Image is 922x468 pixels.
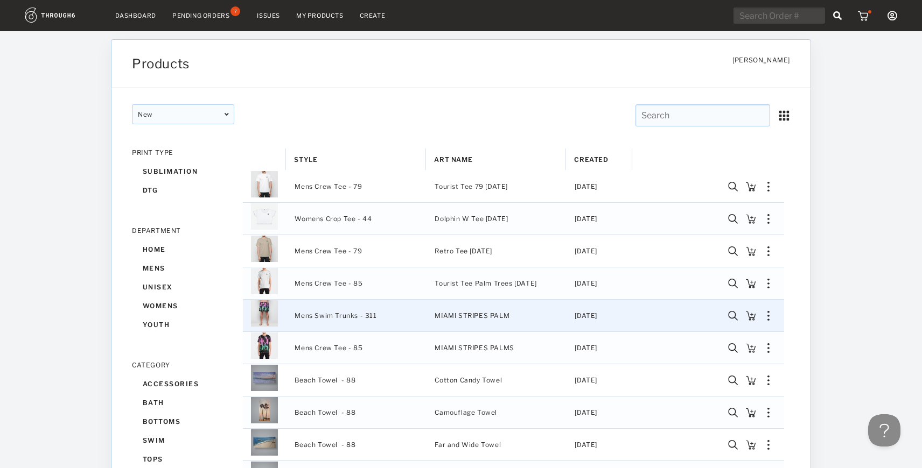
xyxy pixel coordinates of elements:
[360,12,386,19] a: Create
[132,56,190,72] span: Products
[295,406,355,420] span: Beach Towel - 88
[243,171,784,203] div: Press SPACE to select this row.
[767,214,770,224] img: meatball_vertical.0c7b41df.svg
[575,244,597,258] span: [DATE]
[243,235,784,267] div: Press SPACE to select this row.
[132,315,234,334] div: youth
[294,155,317,164] span: Style
[575,309,597,323] span: [DATE]
[434,155,472,164] span: Art Name
[435,203,560,234] span: Dolphin W Tee [DATE]
[767,279,770,288] img: meatball_vertical.0c7b41df.svg
[132,104,234,124] div: New
[243,267,784,300] div: Press SPACE to select this row.
[295,309,376,323] span: Mens Swim Trunks - 311
[575,341,597,355] span: [DATE]
[746,182,756,192] img: icon_add_to_cart.3722cea2.svg
[251,332,278,359] img: 1263_Thumb_599fe47701a34146ab09ef32e4f003f9-263-.png
[746,279,756,288] img: icon_add_to_cart.3722cea2.svg
[132,162,234,181] div: sublimation
[132,296,234,315] div: womens
[575,212,597,226] span: [DATE]
[230,6,240,16] div: 7
[132,148,234,157] div: PRINT TYPE
[778,110,790,122] img: icon_grid.a00f4c4d.svg
[243,396,784,429] div: Press SPACE to select this row.
[746,440,756,450] img: icon_add_to_cart.3722cea2.svg
[243,203,784,235] div: Press SPACE to select this row.
[295,438,355,452] span: Beach Towel - 88
[574,155,608,164] span: Created
[295,341,362,355] span: Mens Crew Tee - 85
[767,375,770,385] img: meatball_vertical.0c7b41df.svg
[732,56,790,69] span: [PERSON_NAME]
[728,343,738,353] img: icon_search.981774d6.svg
[132,259,234,278] div: mens
[251,429,278,456] img: 1650_Thumb_739a360f37a34a20ab403fea772a6635-650-.png
[251,235,278,262] img: 1650_Thumb_72787310a9eb4622a5b3eb6892d0cf4b-650-.png
[115,12,156,19] a: Dashboard
[132,374,234,393] div: accessories
[635,104,770,126] input: Search
[295,180,362,194] span: Mens Crew Tee - 79
[435,171,560,202] span: Tourist Tee 79 [DATE]
[251,396,278,423] img: 1650_Thumb_c591516b79c1424d96643d91b0720a12-650-.png
[746,408,756,417] img: icon_add_to_cart.3722cea2.svg
[243,332,784,364] div: Press SPACE to select this row.
[734,8,825,24] input: Search Order #
[295,244,362,258] span: Mens Crew Tee - 79
[257,12,280,19] a: Issues
[435,332,560,363] span: MIAMI STRIPES PALMS
[728,214,738,224] img: icon_search.981774d6.svg
[746,246,756,256] img: icon_add_to_cart.3722cea2.svg
[746,311,756,321] img: icon_add_to_cart.3722cea2.svg
[868,414,900,446] iframe: Help Scout Beacon - Open
[295,276,362,290] span: Mens Crew Tee - 85
[243,429,784,461] div: Press SPACE to select this row.
[767,246,770,256] img: meatball_vertical.0c7b41df.svg
[746,375,756,385] img: icon_add_to_cart.3722cea2.svg
[132,181,234,200] div: dtg
[575,276,597,290] span: [DATE]
[251,300,278,327] img: 1263_Thumb_eb208447c7ec42afbba7967ed89ea579-263-.png
[767,182,770,192] img: meatball_vertical.0c7b41df.svg
[435,268,560,299] span: Tourist Tee Palm Trees [DATE]
[728,246,738,256] img: icon_search.981774d6.svg
[295,212,372,226] span: Womens Crop Tee - 44
[728,440,738,450] img: icon_search.981774d6.svg
[435,236,560,266] span: Retro Tee [DATE]
[172,11,241,20] a: Pending Orders7
[132,240,234,259] div: home
[132,226,234,235] div: DEPARTMENT
[858,10,871,21] img: icon_cart_red_dot.b92b630d.svg
[728,182,738,192] img: icon_search.981774d6.svg
[435,429,560,460] span: Far and Wide Towel
[435,397,560,428] span: Camouflage Towel
[575,406,597,420] span: [DATE]
[251,171,278,197] img: 1650_Thumb_2fee4f6d619141fc9f4d2b03a69f3e0c-650-.png
[435,365,560,395] span: Cotton Candy Towel
[728,311,738,321] img: icon_search.981774d6.svg
[243,300,784,332] div: Press SPACE to select this row.
[575,438,597,452] span: [DATE]
[296,12,344,19] a: My Products
[251,267,278,294] img: 1650_Thumb_956be212050c4c02a9548f906e93a5c7-650-.png
[767,343,770,353] img: meatball_vertical.0c7b41df.svg
[172,12,229,19] div: Pending Orders
[251,364,278,391] img: 1650_Thumb_0daccf71a09a41c584e55755c2ef0f71-650-.png
[243,364,784,396] div: Press SPACE to select this row.
[767,408,770,417] img: meatball_vertical.0c7b41df.svg
[132,431,234,450] div: swim
[132,278,234,296] div: unisex
[746,214,756,224] img: icon_add_to_cart.3722cea2.svg
[728,375,738,385] img: icon_search.981774d6.svg
[25,8,99,23] img: logo.1c10ca64.svg
[767,440,770,450] img: meatball_vertical.0c7b41df.svg
[728,408,738,417] img: icon_search.981774d6.svg
[132,412,234,431] div: bottoms
[746,343,756,353] img: icon_add_to_cart.3722cea2.svg
[728,279,738,288] img: icon_search.981774d6.svg
[435,300,560,331] span: MIAMI STRIPES PALM
[767,311,770,321] img: meatball_vertical.0c7b41df.svg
